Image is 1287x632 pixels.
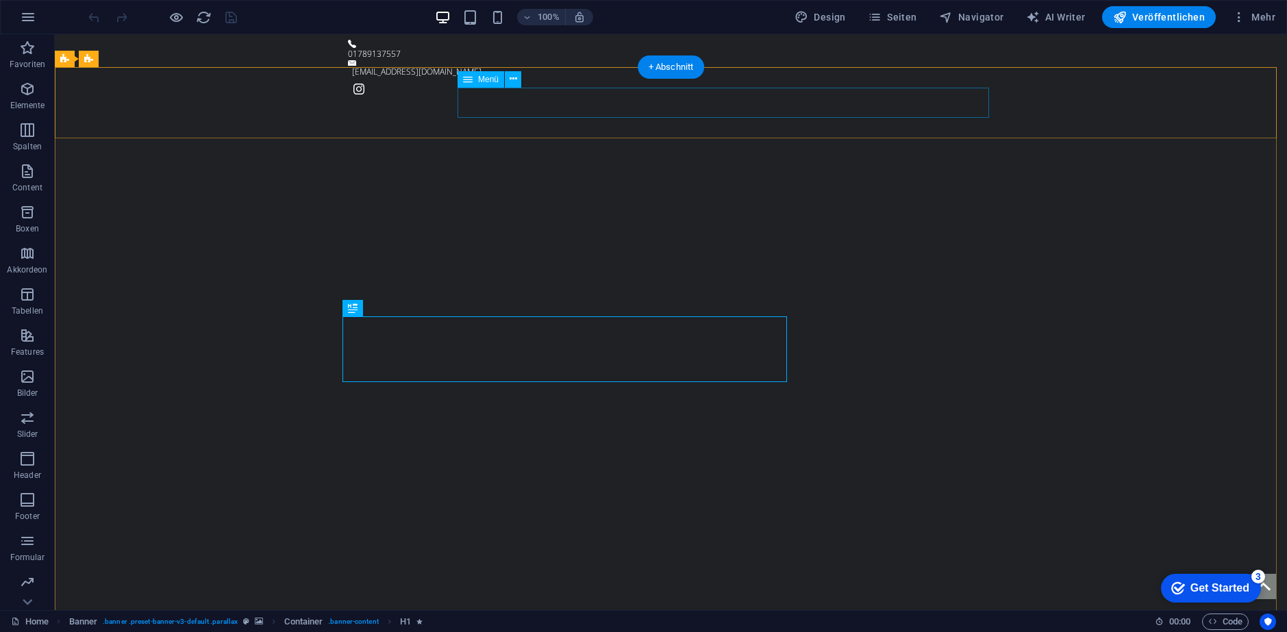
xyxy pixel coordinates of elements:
button: reload [195,9,212,25]
button: Mehr [1227,6,1281,28]
span: Seiten [868,10,917,24]
span: AI Writer [1026,10,1086,24]
p: Marketing [8,593,46,604]
p: Content [12,182,42,193]
p: Favoriten [10,59,45,70]
span: Klick zum Auswählen. Doppelklick zum Bearbeiten [284,614,323,630]
div: Get Started 3 items remaining, 40% complete [8,7,108,36]
a: Klick, um Auswahl aufzuheben. Doppelklick öffnet Seitenverwaltung [11,614,49,630]
h6: Session-Zeit [1155,614,1191,630]
h6: 100% [538,9,560,25]
span: Klick zum Auswählen. Doppelklick zum Bearbeiten [69,614,98,630]
p: Header [14,470,41,481]
button: Navigator [934,6,1010,28]
p: Akkordeon [7,264,47,275]
p: Elemente [10,100,45,111]
button: Klicke hier, um den Vorschau-Modus zu verlassen [168,9,184,25]
p: Boxen [16,223,39,234]
p: Spalten [13,141,42,152]
span: Navigator [939,10,1004,24]
span: Design [795,10,846,24]
button: Design [789,6,851,28]
div: Design (Strg+Alt+Y) [789,6,851,28]
span: Mehr [1232,10,1275,24]
p: Bilder [17,388,38,399]
div: 3 [98,3,112,16]
span: : [1179,616,1181,627]
i: Dieses Element ist ein anpassbares Preset [243,618,249,625]
button: Veröffentlichen [1102,6,1216,28]
p: Formular [10,552,45,563]
div: Get Started [37,15,96,27]
i: Seite neu laden [196,10,212,25]
i: Element verfügt über einen Hintergrund [255,618,263,625]
span: Code [1208,614,1242,630]
nav: breadcrumb [69,614,423,630]
p: Tabellen [12,305,43,316]
i: Bei Größenänderung Zoomstufe automatisch an das gewählte Gerät anpassen. [573,11,586,23]
span: . banner .preset-banner-v3-default .parallax [103,614,238,630]
button: Usercentrics [1260,614,1276,630]
button: AI Writer [1021,6,1091,28]
span: Menü [478,75,499,84]
span: 00 00 [1169,614,1190,630]
span: . banner-content [328,614,378,630]
i: Element enthält eine Animation [416,618,423,625]
button: 100% [517,9,566,25]
p: Footer [15,511,40,522]
span: Klick zum Auswählen. Doppelklick zum Bearbeiten [400,614,411,630]
div: + Abschnitt [638,55,705,79]
p: Slider [17,429,38,440]
span: Veröffentlichen [1113,10,1205,24]
button: Code [1202,614,1249,630]
p: Features [11,346,44,357]
button: Seiten [862,6,923,28]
